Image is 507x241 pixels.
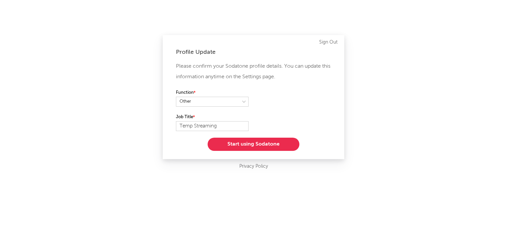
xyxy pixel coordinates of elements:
p: Please confirm your Sodatone profile details. You can update this information anytime on the Sett... [176,61,331,82]
label: Function [176,89,249,97]
label: Job Title [176,113,249,121]
div: Profile Update [176,48,331,56]
a: Sign Out [319,38,338,46]
button: Start using Sodatone [208,138,299,151]
a: Privacy Policy [239,162,268,171]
